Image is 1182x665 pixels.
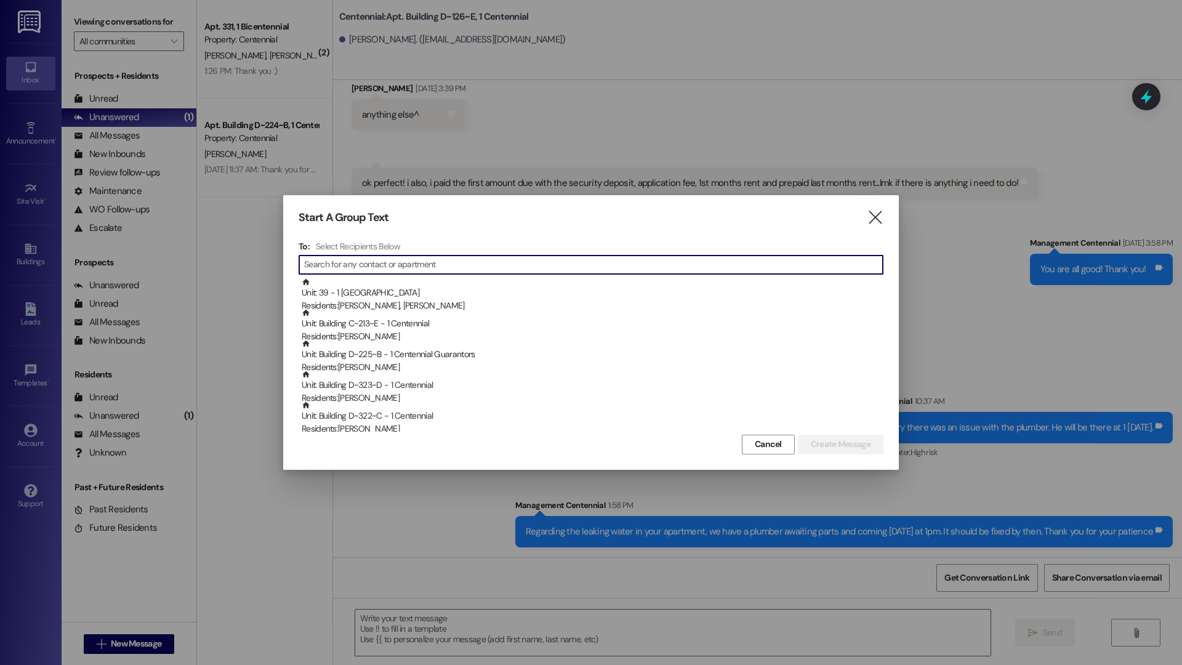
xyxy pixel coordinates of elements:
[811,438,870,451] span: Create Message
[302,330,883,343] div: Residents: [PERSON_NAME]
[304,256,883,273] input: Search for any contact or apartment
[755,438,782,451] span: Cancel
[742,435,795,454] button: Cancel
[302,422,883,435] div: Residents: [PERSON_NAME]
[798,435,883,454] button: Create Message
[302,392,883,405] div: Residents: [PERSON_NAME]
[867,211,883,224] i: 
[302,401,883,436] div: Unit: Building D~322~C - 1 Centennial
[299,339,883,370] div: Unit: Building D~225~B - 1 Centennial GuarantorsResidents:[PERSON_NAME]
[302,308,883,344] div: Unit: Building C~213~E - 1 Centennial
[299,278,883,308] div: Unit: 39 - 1 [GEOGRAPHIC_DATA]Residents:[PERSON_NAME], [PERSON_NAME]
[302,339,883,374] div: Unit: Building D~225~B - 1 Centennial Guarantors
[299,241,310,252] h3: To:
[299,401,883,432] div: Unit: Building D~322~C - 1 CentennialResidents:[PERSON_NAME]
[302,278,883,313] div: Unit: 39 - 1 [GEOGRAPHIC_DATA]
[299,370,883,401] div: Unit: Building D~323~D - 1 CentennialResidents:[PERSON_NAME]
[299,308,883,339] div: Unit: Building C~213~E - 1 CentennialResidents:[PERSON_NAME]
[302,361,883,374] div: Residents: [PERSON_NAME]
[302,370,883,405] div: Unit: Building D~323~D - 1 Centennial
[316,241,400,252] h4: Select Recipients Below
[302,299,883,312] div: Residents: [PERSON_NAME], [PERSON_NAME]
[299,211,388,225] h3: Start A Group Text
